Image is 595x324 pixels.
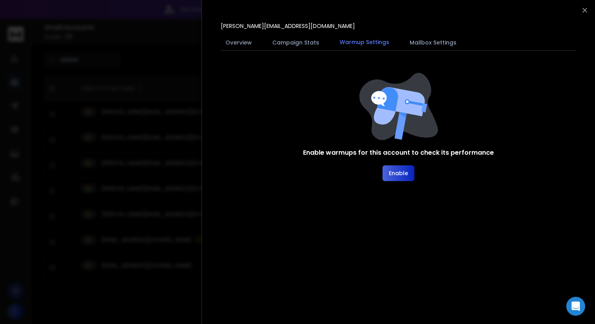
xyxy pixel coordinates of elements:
[221,34,257,51] button: Overview
[382,165,414,181] button: Enable
[303,148,494,157] h1: Enable warmups for this account to check its performance
[405,34,461,51] button: Mailbox Settings
[359,73,438,140] img: image
[566,297,585,316] div: Open Intercom Messenger
[268,34,324,51] button: Campaign Stats
[221,22,355,30] p: [PERSON_NAME][EMAIL_ADDRESS][DOMAIN_NAME]
[335,33,394,52] button: Warmup Settings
